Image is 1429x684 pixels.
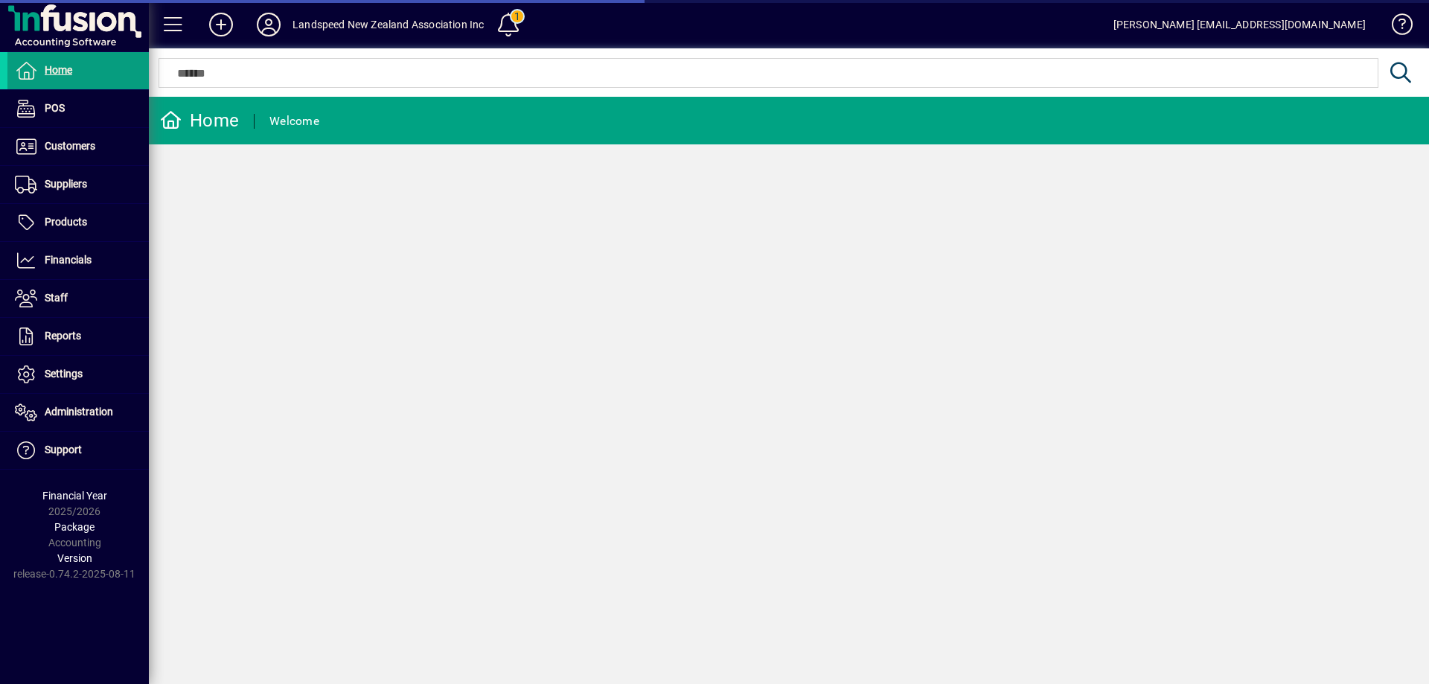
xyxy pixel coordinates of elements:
span: Suppliers [45,178,87,190]
span: Version [57,552,92,564]
button: Profile [245,11,292,38]
span: Staff [45,292,68,304]
a: Products [7,204,149,241]
span: Package [54,521,95,533]
span: Customers [45,140,95,152]
div: [PERSON_NAME] [EMAIL_ADDRESS][DOMAIN_NAME] [1113,13,1366,36]
a: Settings [7,356,149,393]
div: Landspeed New Zealand Association Inc [292,13,484,36]
div: Home [160,109,239,132]
span: Home [45,64,72,76]
span: Financials [45,254,92,266]
span: Products [45,216,87,228]
a: Staff [7,280,149,317]
span: Settings [45,368,83,380]
span: Reports [45,330,81,342]
a: Suppliers [7,166,149,203]
a: Financials [7,242,149,279]
span: Support [45,444,82,456]
a: Support [7,432,149,469]
button: Add [197,11,245,38]
a: Customers [7,128,149,165]
a: Reports [7,318,149,355]
span: POS [45,102,65,114]
span: Financial Year [42,490,107,502]
a: POS [7,90,149,127]
a: Knowledge Base [1381,3,1410,51]
a: Administration [7,394,149,431]
span: Administration [45,406,113,418]
div: Welcome [269,109,319,133]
